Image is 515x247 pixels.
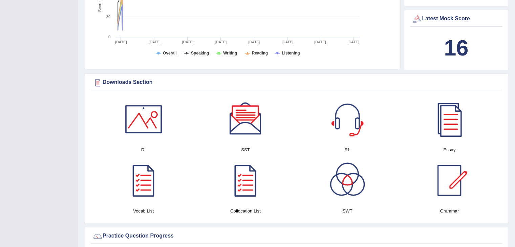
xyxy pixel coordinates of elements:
[215,40,227,44] tspan: [DATE]
[92,77,500,88] div: Downloads Section
[248,40,260,44] tspan: [DATE]
[314,40,326,44] tspan: [DATE]
[198,146,293,153] h4: SST
[252,51,268,55] tspan: Reading
[300,146,395,153] h4: RL
[106,15,110,19] text: 30
[282,40,294,44] tspan: [DATE]
[223,51,237,55] tspan: Writing
[115,40,127,44] tspan: [DATE]
[96,207,191,215] h4: Vocab List
[191,51,209,55] tspan: Speaking
[402,146,497,153] h4: Essay
[98,1,102,12] tspan: Score
[163,51,177,55] tspan: Overall
[198,207,293,215] h4: Collocation List
[108,35,110,39] text: 0
[182,40,194,44] tspan: [DATE]
[412,14,500,24] div: Latest Mock Score
[96,146,191,153] h4: DI
[444,36,468,60] b: 16
[347,40,359,44] tspan: [DATE]
[300,207,395,215] h4: SWT
[92,231,500,241] div: Practice Question Progress
[149,40,160,44] tspan: [DATE]
[282,51,300,55] tspan: Listening
[402,207,497,215] h4: Grammar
